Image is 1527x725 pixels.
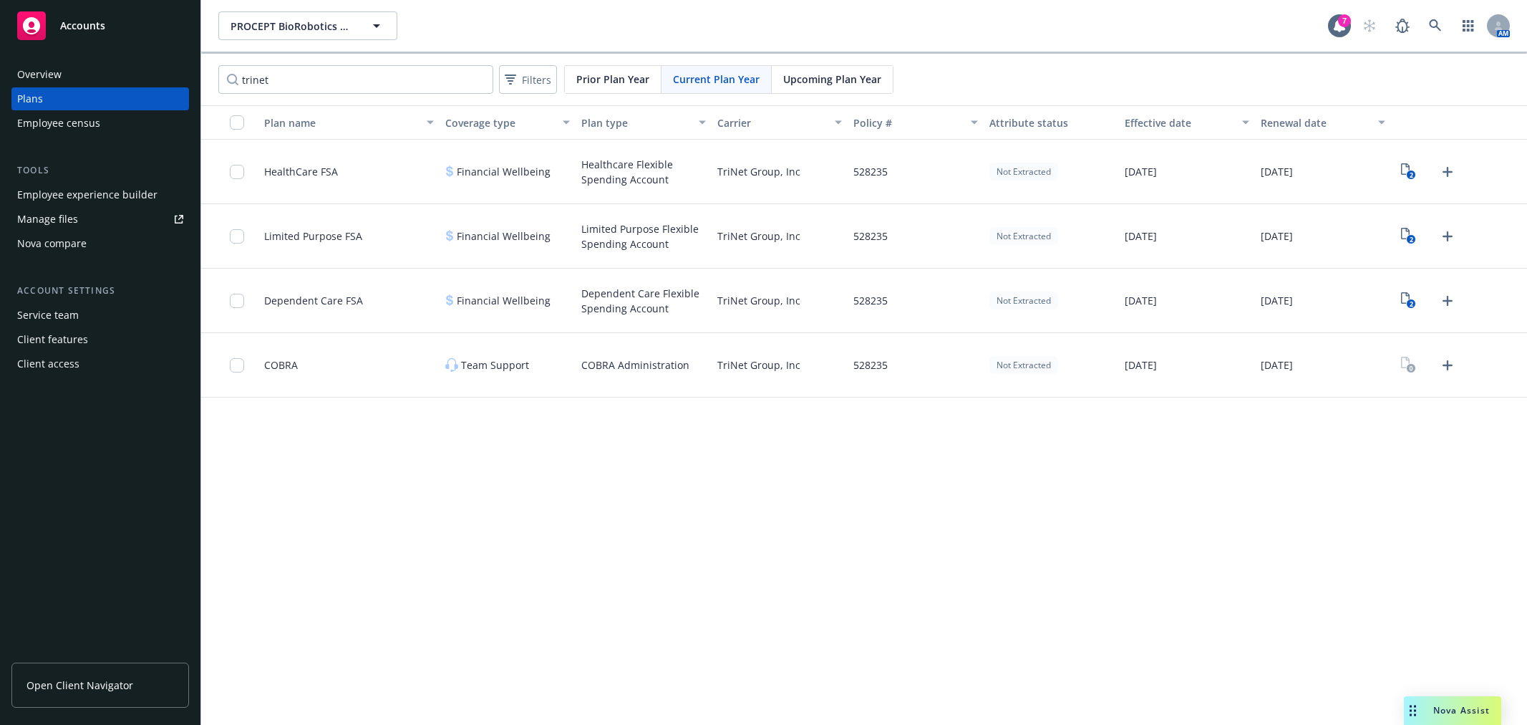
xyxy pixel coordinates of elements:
[1421,11,1450,40] a: Search
[1436,289,1459,312] a: Upload Plan Documents
[17,352,79,375] div: Client access
[1397,289,1420,312] a: View Plan Documents
[673,72,760,87] span: Current Plan Year
[1125,164,1157,179] span: [DATE]
[1125,357,1157,373] span: [DATE]
[457,293,551,308] span: Financial Wellbeing
[218,65,493,94] input: Search by name
[230,165,244,179] input: Toggle Row Selected
[17,304,79,327] div: Service team
[1125,229,1157,244] span: [DATE]
[11,63,189,86] a: Overview
[853,115,962,130] div: Policy #
[457,164,551,179] span: Financial Wellbeing
[264,357,298,373] span: COBRA
[11,87,189,110] a: Plans
[11,232,189,255] a: Nova compare
[853,229,888,244] span: 528235
[1338,14,1351,27] div: 7
[853,293,888,308] span: 528235
[231,19,354,34] span: PROCEPT BioRobotics Corporation
[230,294,244,308] input: Toggle Row Selected
[1261,164,1293,179] span: [DATE]
[1261,115,1370,130] div: Renewal date
[1355,11,1384,40] a: Start snowing
[264,229,362,244] span: Limited Purpose FSA
[989,163,1058,181] div: Not Extracted
[17,87,43,110] div: Plans
[1409,299,1412,309] text: 2
[1261,229,1293,244] span: [DATE]
[17,63,62,86] div: Overview
[576,72,649,87] span: Prior Plan Year
[264,293,363,308] span: Dependent Care FSA
[502,69,554,90] span: Filters
[11,112,189,135] a: Employee census
[1409,171,1412,180] text: 2
[1119,105,1255,140] button: Effective date
[1404,696,1501,725] button: Nova Assist
[230,229,244,244] input: Toggle Row Selected
[258,105,440,140] button: Plan name
[1436,225,1459,248] a: Upload Plan Documents
[1125,293,1157,308] span: [DATE]
[783,72,881,87] span: Upcoming Plan Year
[989,227,1058,245] div: Not Extracted
[17,183,157,206] div: Employee experience builder
[461,357,529,373] span: Team Support
[1436,160,1459,183] a: Upload Plan Documents
[717,357,800,373] span: TriNet Group, Inc
[26,678,133,693] span: Open Client Navigator
[17,208,78,231] div: Manage files
[522,72,551,87] span: Filters
[717,164,800,179] span: TriNet Group, Inc
[11,328,189,351] a: Client features
[264,115,418,130] div: Plan name
[264,164,338,179] span: HealthCare FSA
[11,183,189,206] a: Employee experience builder
[1388,11,1417,40] a: Report a Bug
[11,284,189,298] div: Account settings
[581,157,706,187] span: Healthcare Flexible Spending Account
[17,112,100,135] div: Employee census
[1433,704,1490,716] span: Nova Assist
[712,105,848,140] button: Carrier
[457,229,551,244] span: Financial Wellbeing
[576,105,712,140] button: Plan type
[1436,354,1459,377] a: Upload Plan Documents
[853,164,888,179] span: 528235
[1454,11,1483,40] a: Switch app
[445,115,554,130] div: Coverage type
[581,221,706,251] span: Limited Purpose Flexible Spending Account
[11,304,189,327] a: Service team
[717,115,826,130] div: Carrier
[17,328,88,351] div: Client features
[1409,235,1412,244] text: 2
[1261,293,1293,308] span: [DATE]
[11,208,189,231] a: Manage files
[717,293,800,308] span: TriNet Group, Inc
[11,352,189,375] a: Client access
[581,115,690,130] div: Plan type
[989,115,1114,130] div: Attribute status
[440,105,576,140] button: Coverage type
[581,357,689,373] span: COBRA Administration
[1397,225,1420,248] a: View Plan Documents
[853,357,888,373] span: 528235
[848,105,984,140] button: Policy #
[717,229,800,244] span: TriNet Group, Inc
[989,356,1058,374] div: Not Extracted
[1404,696,1422,725] div: Drag to move
[1125,115,1233,130] div: Effective date
[984,105,1120,140] button: Attribute status
[1261,357,1293,373] span: [DATE]
[218,11,397,40] button: PROCEPT BioRobotics Corporation
[989,292,1058,309] div: Not Extracted
[581,286,706,316] span: Dependent Care Flexible Spending Account
[230,358,244,373] input: Toggle Row Selected
[17,232,87,255] div: Nova compare
[11,6,189,46] a: Accounts
[60,20,105,32] span: Accounts
[1255,105,1391,140] button: Renewal date
[1397,160,1420,183] a: View Plan Documents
